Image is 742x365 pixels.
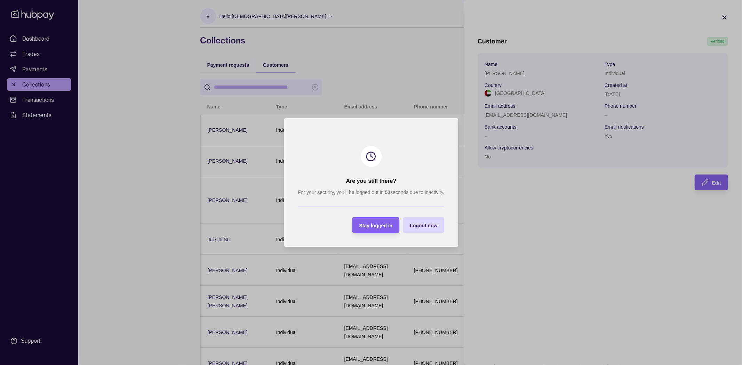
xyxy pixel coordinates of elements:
[346,177,396,185] h2: Are you still there?
[352,217,399,233] button: Stay logged in
[359,223,392,228] span: Stay logged in
[403,217,444,233] button: Logout now
[385,189,390,195] strong: 53
[410,223,437,228] span: Logout now
[298,188,444,196] p: For your security, you’ll be logged out in seconds due to inactivity.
